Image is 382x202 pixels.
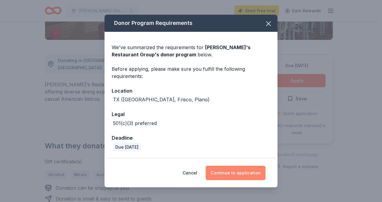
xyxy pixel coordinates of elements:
[112,134,270,142] div: Deadline
[112,110,270,118] div: Legal
[113,120,157,127] div: 501(c)(3) preferred
[105,15,277,32] div: Donor Program Requirements
[112,44,270,58] div: We've summarized the requirements for below.
[112,65,270,80] div: Before applying, please make sure you fulfill the following requirements:
[113,96,210,103] div: TX ([GEOGRAPHIC_DATA], Frisco, Plano)
[112,87,270,95] div: Location
[183,166,197,180] button: Cancel
[206,166,265,180] button: Continue to application
[113,143,141,151] div: Due [DATE]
